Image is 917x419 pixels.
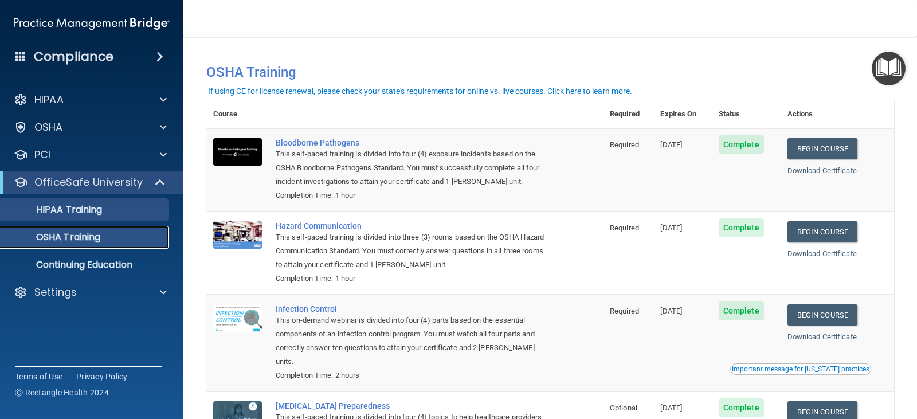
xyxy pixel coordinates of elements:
[660,307,682,315] span: [DATE]
[14,12,170,35] img: PMB logo
[15,371,62,382] a: Terms of Use
[14,175,166,189] a: OfficeSafe University
[14,93,167,107] a: HIPAA
[14,120,167,134] a: OSHA
[208,87,632,95] div: If using CE for license renewal, please check your state's requirements for online vs. live cours...
[34,175,143,189] p: OfficeSafe University
[719,343,903,389] iframe: Drift Widget Chat Controller
[76,371,128,382] a: Privacy Policy
[7,204,102,216] p: HIPAA Training
[660,404,682,412] span: [DATE]
[787,221,857,242] a: Begin Course
[206,100,269,128] th: Course
[872,52,906,85] button: Open Resource Center
[276,314,546,369] div: This on-demand webinar is divided into four (4) parts based on the essential components of an inf...
[276,221,546,230] a: Hazard Communication
[787,249,857,258] a: Download Certificate
[276,138,546,147] a: Bloodborne Pathogens
[206,85,634,97] button: If using CE for license renewal, please check your state's requirements for online vs. live cours...
[610,307,639,315] span: Required
[787,332,857,341] a: Download Certificate
[781,100,894,128] th: Actions
[276,147,546,189] div: This self-paced training is divided into four (4) exposure incidents based on the OSHA Bloodborne...
[719,135,764,154] span: Complete
[14,285,167,299] a: Settings
[712,100,781,128] th: Status
[276,304,546,314] a: Infection Control
[276,272,546,285] div: Completion Time: 1 hour
[276,369,546,382] div: Completion Time: 2 hours
[660,224,682,232] span: [DATE]
[7,259,164,271] p: Continuing Education
[719,398,764,417] span: Complete
[719,218,764,237] span: Complete
[34,93,64,107] p: HIPAA
[787,138,857,159] a: Begin Course
[653,100,711,128] th: Expires On
[603,100,653,128] th: Required
[610,404,637,412] span: Optional
[34,285,77,299] p: Settings
[34,49,113,65] h4: Compliance
[14,148,167,162] a: PCI
[787,166,857,175] a: Download Certificate
[787,304,857,326] a: Begin Course
[34,148,50,162] p: PCI
[610,224,639,232] span: Required
[660,140,682,149] span: [DATE]
[15,387,109,398] span: Ⓒ Rectangle Health 2024
[276,189,546,202] div: Completion Time: 1 hour
[276,230,546,272] div: This self-paced training is divided into three (3) rooms based on the OSHA Hazard Communication S...
[276,401,546,410] a: [MEDICAL_DATA] Preparedness
[719,301,764,320] span: Complete
[34,120,63,134] p: OSHA
[7,232,100,243] p: OSHA Training
[610,140,639,149] span: Required
[206,64,894,80] h4: OSHA Training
